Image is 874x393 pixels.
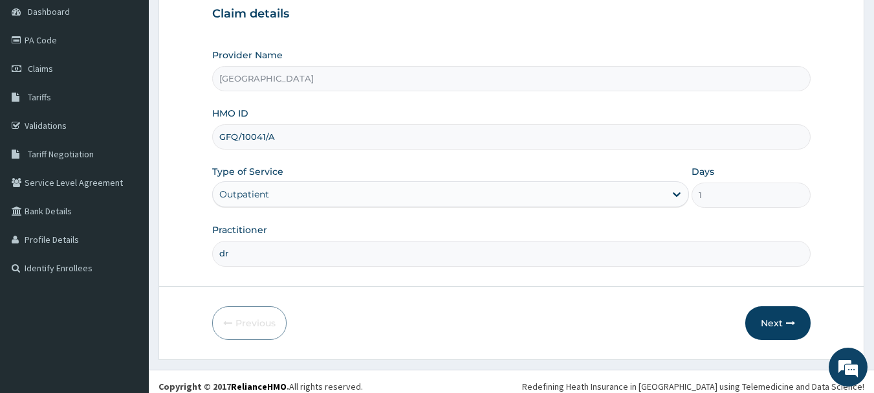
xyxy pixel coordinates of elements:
label: Provider Name [212,49,283,62]
button: Previous [212,306,287,340]
label: Days [692,165,714,178]
img: d_794563401_company_1708531726252_794563401 [24,65,52,97]
span: Claims [28,63,53,74]
h3: Claim details [212,7,811,21]
button: Next [745,306,811,340]
span: Tariffs [28,91,51,103]
label: Type of Service [212,165,283,178]
input: Enter HMO ID [212,124,811,150]
span: Dashboard [28,6,70,17]
span: Tariff Negotiation [28,148,94,160]
div: Minimize live chat window [212,6,243,38]
div: Redefining Heath Insurance in [GEOGRAPHIC_DATA] using Telemedicine and Data Science! [522,380,864,393]
span: We're online! [75,115,179,246]
input: Enter Name [212,241,811,266]
div: Outpatient [219,188,269,201]
div: Chat with us now [67,73,217,89]
label: HMO ID [212,107,248,120]
textarea: Type your message and hit 'Enter' [6,258,246,304]
label: Practitioner [212,223,267,236]
a: RelianceHMO [231,381,287,392]
strong: Copyright © 2017 . [158,381,289,392]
